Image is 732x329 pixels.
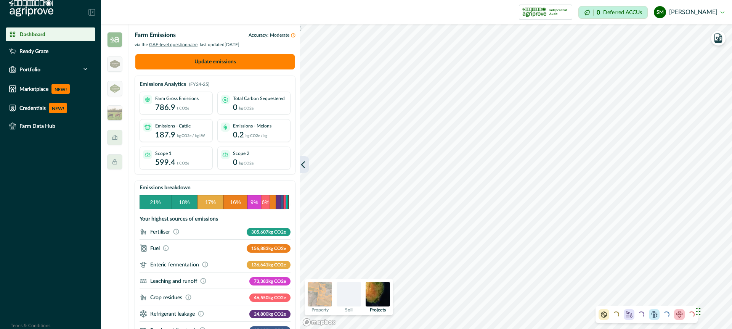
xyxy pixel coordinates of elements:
[6,81,95,97] a: MarketplaceNEW!
[19,48,48,54] p: Ready Graze
[49,103,67,113] p: NEW!
[107,105,122,121] img: insight_readygraze-175b0a17.jpg
[155,129,175,141] p: 187.9
[155,102,175,113] p: 786.9
[140,277,147,285] svg: ;
[233,129,244,141] p: 0.2
[249,33,270,37] span: Accuracy:
[233,95,285,102] p: Total Carbon Sequestered
[696,300,701,323] div: Drag
[149,42,197,47] span: GAF-level questionnaire
[249,294,291,302] p: 46,550 kg CO2e
[233,150,249,157] p: Scope 2
[233,102,238,113] p: 0
[155,157,175,168] p: 599.4
[110,60,120,68] img: greenham_logo-5a2340bd.png
[150,245,160,251] p: Fuel
[135,31,176,40] p: Farm Emissions
[140,81,186,89] p: Emissions Analytics
[51,84,70,94] p: NEW!
[549,8,569,16] p: Independent Audit
[519,5,572,20] button: certification logoIndependent Audit
[177,104,189,111] p: t CO2e
[247,261,291,269] p: 136,641 kg CO2e
[233,157,238,168] p: 0
[19,66,40,73] p: Portfolio
[19,86,48,92] p: Marketplace
[140,184,191,192] p: Emissions breakdown
[11,323,50,328] a: Terms & Conditions
[155,95,199,102] p: Farm Gross Emissions
[150,229,170,235] p: Fertiliser
[135,54,295,69] button: Update emissions
[107,32,122,47] img: insight_carbon-39e2b7a3.png
[19,105,46,111] p: Credentials
[6,27,95,41] a: Dashboard
[6,119,95,133] a: Farm Data Hub
[110,84,120,92] img: greenham_never_ever-a684a177.png
[302,318,336,327] a: Mapbox logo
[311,308,329,312] p: Property
[308,282,332,306] img: property preview
[370,308,386,312] p: Projects
[177,159,189,166] p: t CO2e
[654,3,724,21] button: steve le moenic[PERSON_NAME]
[345,308,353,312] p: Soil
[140,215,218,223] p: Your highest sources of emissions
[597,10,600,16] p: 0
[249,277,291,285] p: 73,383 kg CO2e
[155,123,191,129] p: Emissions - Cattle
[239,159,254,166] p: kg CO2e
[300,24,732,329] canvas: Map
[270,33,291,37] span: Moderate
[189,81,209,88] p: (FY24-25)
[155,150,172,157] p: Scope 1
[522,6,546,18] img: certification logo
[135,41,295,50] p: via the , last updated [DATE]
[239,104,254,111] p: kg CO2e
[366,282,390,306] img: projects preview
[603,10,642,15] p: Deferred ACCUs
[177,132,205,139] p: kg CO2e / kg LW
[150,311,195,317] p: Refrigerant leakage
[246,132,267,139] p: kg CO2e / kg
[694,292,732,329] iframe: Chat Widget
[140,195,289,209] svg: Emissions Breakdown
[249,310,291,318] p: 24,800 kg CO2e
[233,123,271,129] p: Emissions - Melons
[6,100,95,116] a: CredentialsNEW!
[150,278,197,284] p: Leaching and runoff
[150,261,199,268] p: Enteric fermentation
[19,31,45,37] p: Dashboard
[19,123,55,129] p: Farm Data Hub
[6,44,95,58] a: Ready Graze
[150,294,182,300] p: Crop residues
[247,228,291,236] p: 305,607 kg CO2e
[247,244,291,253] p: 156,883 kg CO2e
